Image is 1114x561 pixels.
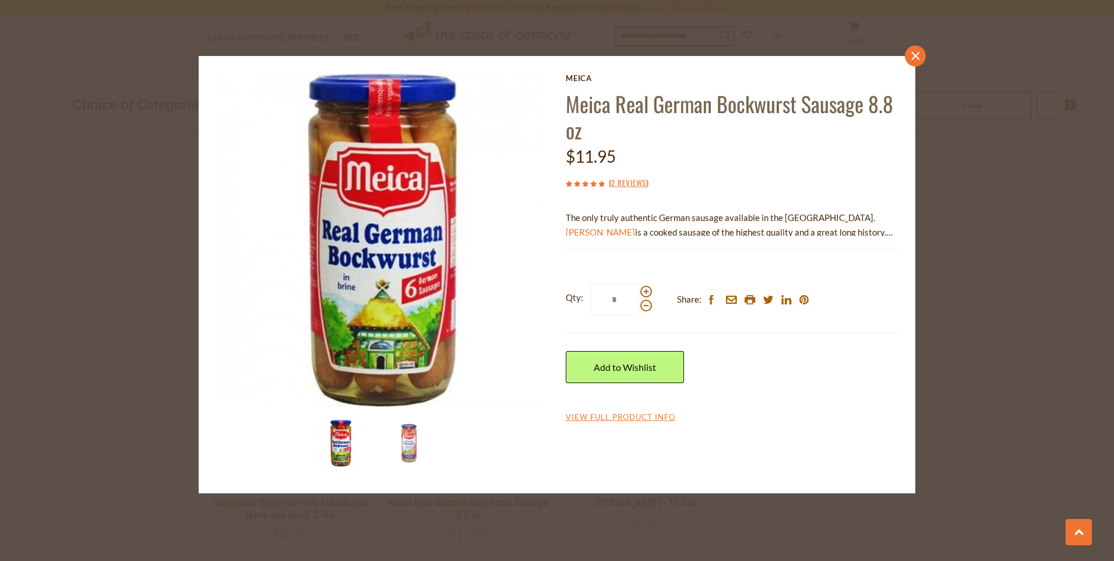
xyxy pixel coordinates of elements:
[318,420,364,467] img: Meica Real German Bockwurst Sausage 8.8 oz
[566,88,893,145] a: Meica Real German Bockwurst Sausage 8.8 oz
[566,227,635,237] a: [PERSON_NAME]
[566,146,616,166] span: $11.95
[677,292,701,307] span: Share:
[566,412,675,423] a: View Full Product Info
[566,351,684,383] a: Add to Wishlist
[611,177,646,190] a: 2 Reviews
[386,420,432,467] img: Meica Large Real German Bockwurst Sausage
[591,283,639,315] input: Qty:
[566,73,898,83] a: Meica
[566,290,583,305] strong: Qty:
[216,73,549,406] img: Meica Real German Bockwurst Sausage 8.8 oz
[609,177,648,188] span: ( )
[566,211,898,240] p: The only truly authentic German sausage available in the [GEOGRAPHIC_DATA]. is a cooked sausage o...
